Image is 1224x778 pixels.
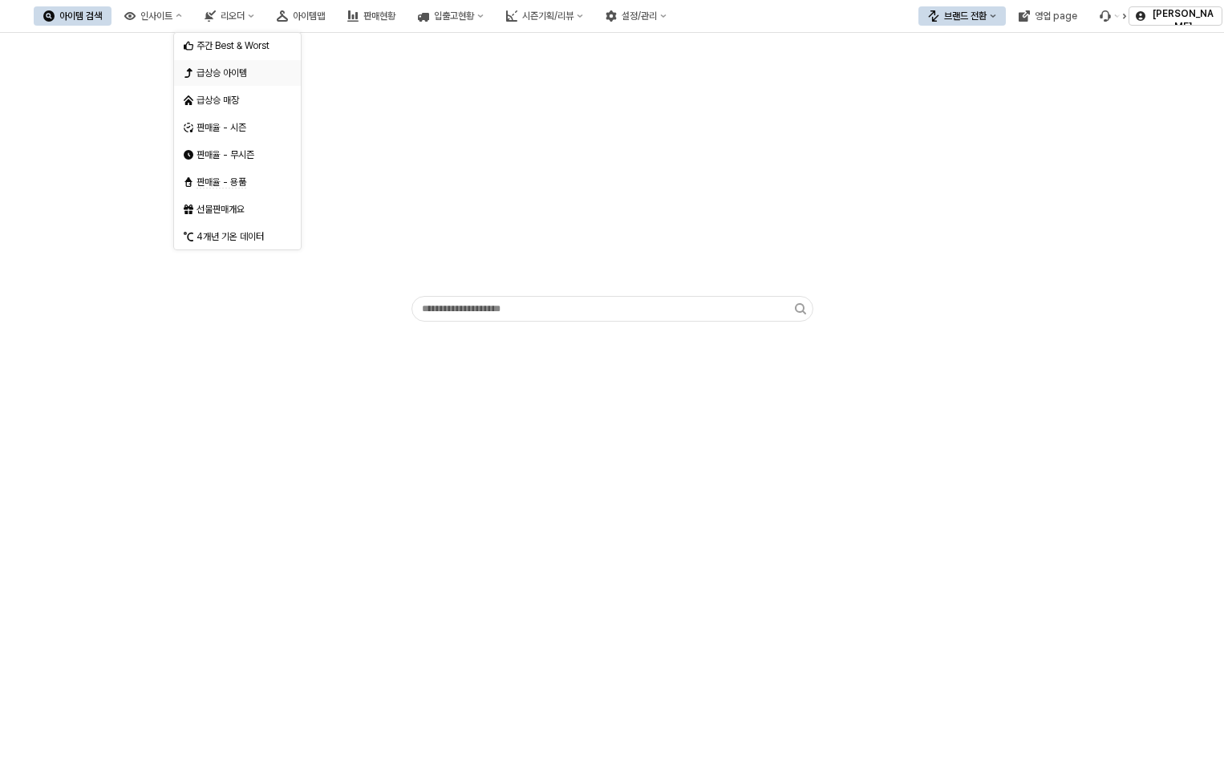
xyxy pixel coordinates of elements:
[1035,10,1077,22] div: 영업 page
[267,6,334,26] button: 아이템맵
[293,10,325,22] div: 아이템맵
[34,6,111,26] button: 아이템 검색
[408,6,493,26] button: 입출고현황
[221,10,245,22] div: 리오더
[197,203,282,216] div: 선물판매개요
[1090,6,1130,26] div: 버그 제보 및 기능 개선 요청
[174,32,301,250] div: Select an option
[197,121,282,134] div: 판매율 - 시즌
[1009,6,1087,26] button: 영업 page
[197,67,282,79] div: 급상승 아이템
[918,6,1006,26] button: 브랜드 전환
[140,10,172,22] div: 인사이트
[115,6,192,26] button: 인사이트
[434,10,474,22] div: 입출고현황
[596,6,676,26] button: 설정/관리
[197,94,282,107] div: 급상승 매장
[496,6,593,26] button: 시즌기획/리뷰
[1150,7,1215,33] p: [PERSON_NAME]
[197,39,282,52] div: 주간 Best & Worst
[363,10,395,22] div: 판매현황
[944,10,987,22] div: 브랜드 전환
[522,10,573,22] div: 시즌기획/리뷰
[195,6,264,26] button: 리오더
[59,10,102,22] div: 아이템 검색
[338,6,405,26] button: 판매현황
[197,230,282,243] div: 4개년 기온 데이터
[1129,6,1222,26] button: [PERSON_NAME]
[197,176,246,188] span: 판매율 - 용품
[622,10,657,22] div: 설정/관리
[197,148,282,161] div: 판매율 - 무시즌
